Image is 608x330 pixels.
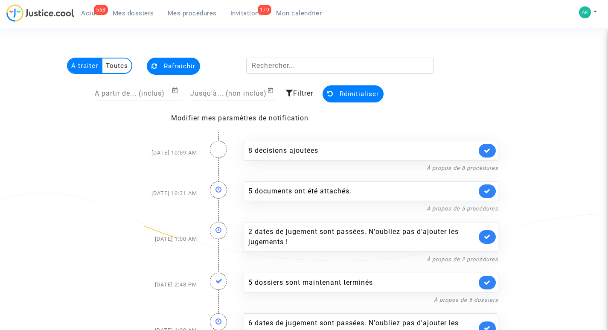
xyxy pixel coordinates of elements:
[246,58,434,74] input: Rechercher...
[230,9,263,17] span: Invitations
[6,4,74,22] img: jc-logo.svg
[102,58,131,73] multi-toggle-item: Toutes
[164,62,195,70] span: Rafraichir
[323,85,384,102] button: Réinitialiser
[68,58,102,73] multi-toggle-item: A traiter
[427,205,498,212] a: À propos de 5 procédures
[293,89,313,97] span: Filtrer
[113,9,154,17] span: Mes dossiers
[81,9,99,17] span: Actus
[161,7,224,20] a: Mes procédures
[269,7,329,20] a: Mon calendrier
[74,7,106,20] a: 568Actus
[258,5,272,15] div: 179
[103,173,204,213] div: [DATE] 10:31 AM
[168,9,217,17] span: Mes procédures
[579,6,591,18] img: 91b1436c60b7650ba154096515df607f
[94,5,108,15] div: 568
[224,7,270,20] a: 179Invitations
[103,213,204,264] div: [DATE] 1:00 AM
[106,7,161,20] a: Mes dossiers
[172,85,182,96] button: Open calendar
[276,9,322,17] span: Mon calendrier
[248,277,477,288] div: 5 dossiers sont maintenant terminés
[267,85,277,96] button: Open calendar
[147,58,200,75] button: Rafraichir
[248,186,477,196] div: 5 documents ont été attachés.
[171,114,308,122] a: Modifier mes paramètres de notification
[248,227,477,247] div: 2 dates de jugement sont passées. N'oubliez pas d'ajouter les jugements !
[427,256,498,263] a: À propos de 2 procédures
[340,90,379,98] span: Réinitialiser
[427,165,498,171] a: À propos de 8 procédures
[434,297,498,303] a: À propos de 5 dossiers
[103,264,204,305] div: [DATE] 2:48 PM
[248,146,477,156] div: 8 décisions ajoutées
[103,132,204,173] div: [DATE] 10:59 AM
